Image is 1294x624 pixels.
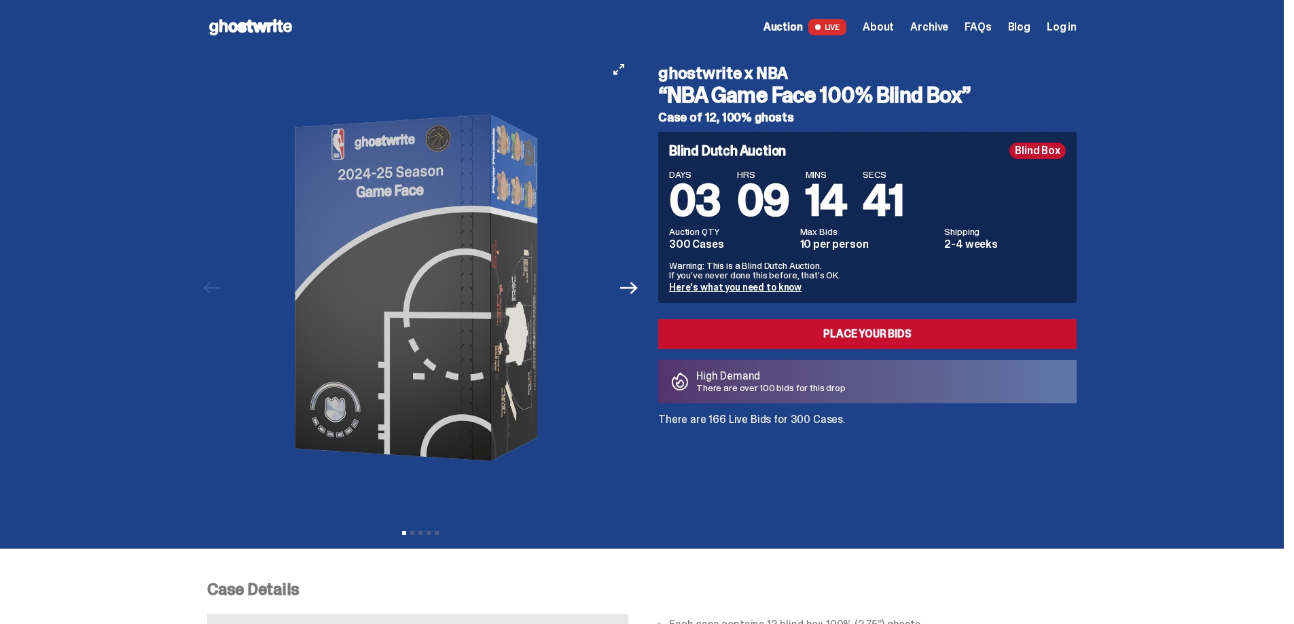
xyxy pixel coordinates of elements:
[944,227,1066,236] dt: Shipping
[863,170,903,179] span: SECS
[800,227,937,236] dt: Max Bids
[614,273,644,303] button: Next
[658,319,1077,349] a: Place your Bids
[427,531,431,535] button: View slide 4
[658,84,1077,106] h3: “NBA Game Face 100% Blind Box”
[696,383,846,392] p: There are over 100 bids for this drop
[806,172,847,229] span: 14
[611,61,627,77] button: View full-screen
[669,261,1066,280] p: Warning: This is a Blind Dutch Auction. If you’ve never done this before, that’s OK.
[658,414,1077,425] p: There are 166 Live Bids for 300 Cases.
[207,581,1077,598] p: Case Details
[669,170,721,179] span: DAYS
[737,170,789,179] span: HRS
[669,227,792,236] dt: Auction QTY
[402,531,406,535] button: View slide 1
[669,239,792,250] dd: 300 Cases
[234,54,607,521] img: NBA-Hero-1.png
[669,144,786,158] h4: Blind Dutch Auction
[910,22,948,33] a: Archive
[658,65,1077,81] h4: ghostwrite x NBA
[808,19,847,35] span: LIVE
[800,239,937,250] dd: 10 per person
[863,22,894,33] a: About
[763,19,846,35] a: Auction LIVE
[965,22,991,33] a: FAQs
[418,531,423,535] button: View slide 3
[1047,22,1077,33] a: Log in
[1008,22,1030,33] a: Blog
[863,172,903,229] span: 41
[669,281,802,293] a: Here's what you need to know
[737,172,789,229] span: 09
[435,531,439,535] button: View slide 5
[410,531,414,535] button: View slide 2
[658,111,1077,124] h5: Case of 12, 100% ghosts
[1009,143,1066,159] div: Blind Box
[696,371,846,382] p: High Demand
[944,239,1066,250] dd: 2-4 weeks
[806,170,847,179] span: MINS
[763,22,803,33] span: Auction
[669,172,721,229] span: 03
